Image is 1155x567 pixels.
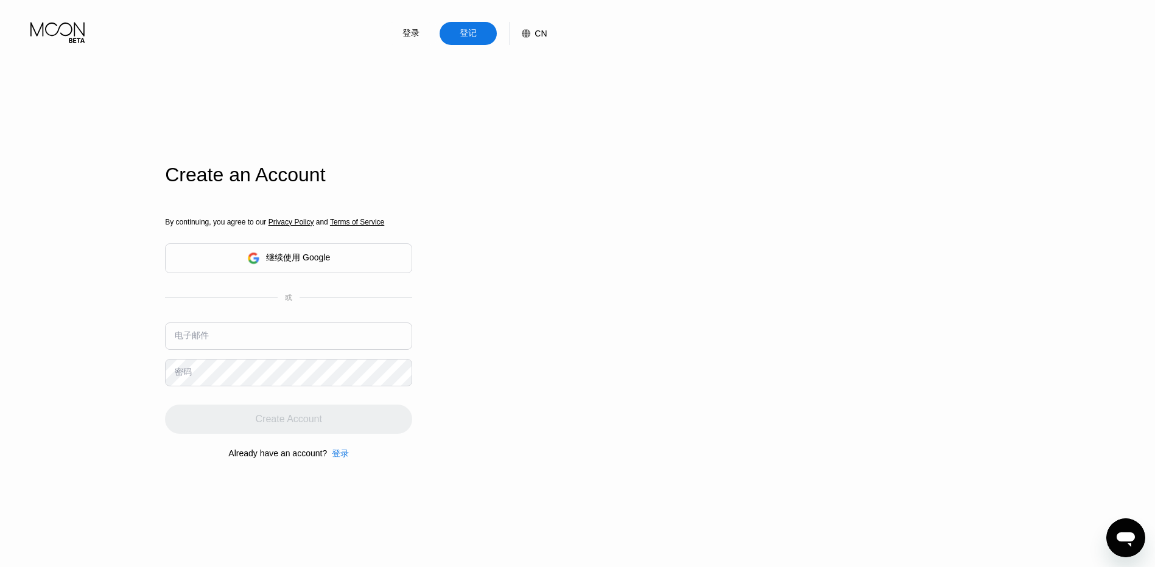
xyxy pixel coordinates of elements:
[266,252,330,263] div: 继续使用 Google
[269,218,314,226] span: Privacy Policy
[332,448,349,459] div: 登录
[314,218,330,226] span: and
[458,27,478,40] div: 登记
[228,448,327,459] div: Already have an account?
[401,27,421,40] div: 登录
[382,22,440,45] div: 登录
[175,367,192,378] div: 密码
[165,218,412,226] div: By continuing, you agree to our
[165,164,412,186] div: Create an Account
[509,22,547,45] div: CN
[327,448,349,459] div: 登录
[285,293,292,303] div: 或
[165,243,412,273] div: 继续使用 Google
[175,330,209,341] div: 电子邮件
[535,29,547,38] div: CN
[1106,518,1145,557] iframe: 启动消息传送窗口的按钮
[330,218,384,226] span: Terms of Service
[440,22,497,45] div: 登记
